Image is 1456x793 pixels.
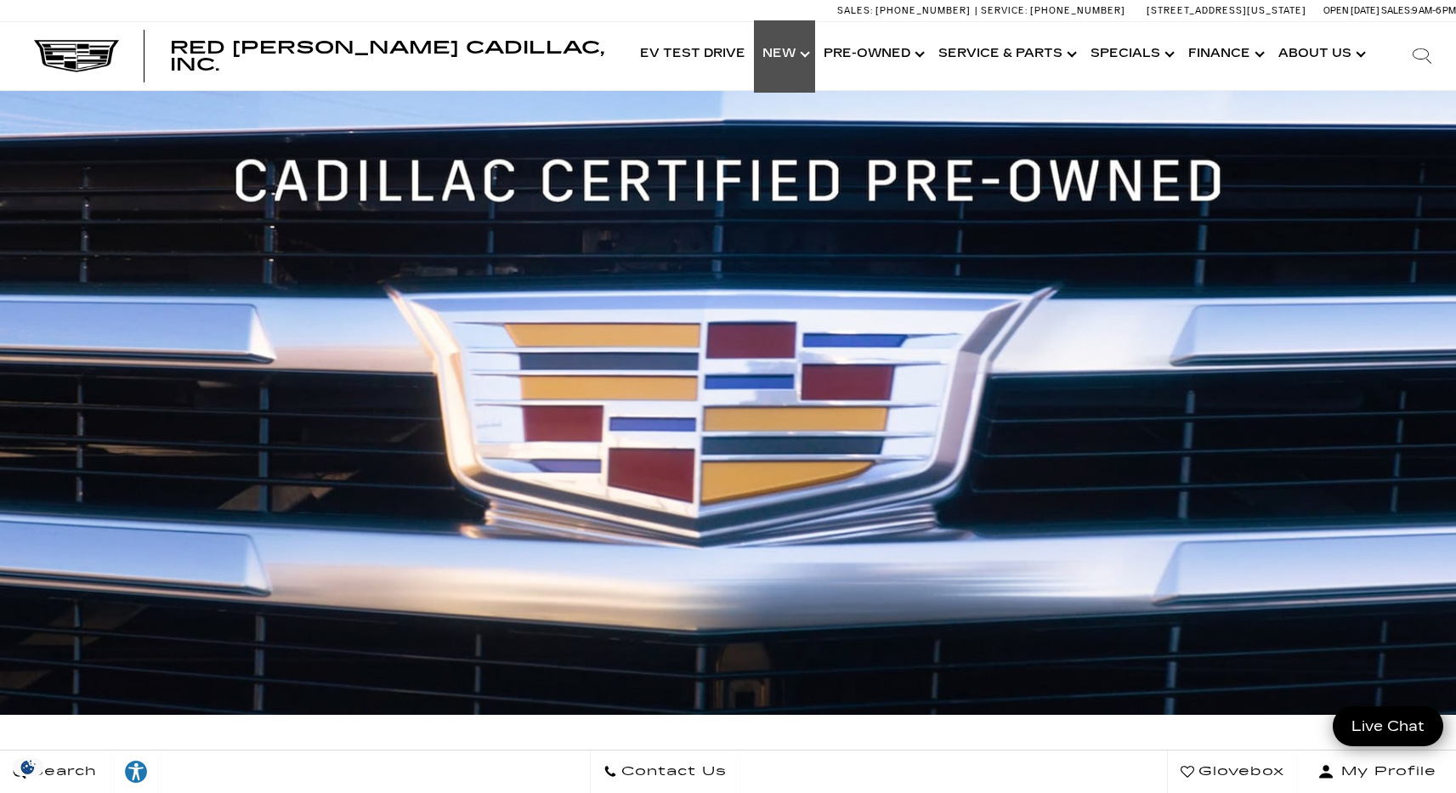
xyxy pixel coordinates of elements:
a: [STREET_ADDRESS][US_STATE] [1147,5,1306,16]
span: Contact Us [617,760,727,784]
span: Search [26,760,97,784]
a: Live Chat [1333,706,1443,746]
a: Pre-Owned [815,20,930,88]
a: Glovebox [1167,751,1298,793]
span: Red [PERSON_NAME] Cadillac, Inc. [170,37,604,75]
a: Explore your accessibility options [110,751,162,793]
a: Specials [1082,20,1180,88]
a: EV Test Drive [632,20,754,88]
img: Cadillac Dark Logo with Cadillac White Text [34,40,119,72]
span: Open [DATE] [1323,5,1380,16]
span: Sales: [837,5,873,16]
span: [PHONE_NUMBER] [1030,5,1125,16]
span: [PHONE_NUMBER] [875,5,971,16]
span: Live Chat [1343,717,1433,736]
a: Sales: [PHONE_NUMBER] [837,6,975,15]
span: 9 AM-6 PM [1412,5,1456,16]
span: Glovebox [1194,760,1284,784]
a: Contact Us [590,751,740,793]
a: Red [PERSON_NAME] Cadillac, Inc. [170,39,615,73]
span: Sales: [1381,5,1412,16]
img: Opt-Out Icon [8,758,48,776]
a: Service: [PHONE_NUMBER] [975,6,1130,15]
button: Open user profile menu [1298,751,1456,793]
span: Service: [981,5,1028,16]
a: About Us [1270,20,1371,88]
a: Finance [1180,20,1270,88]
div: Explore your accessibility options [110,759,161,785]
section: Click to Open Cookie Consent Modal [8,758,48,776]
a: New [754,20,815,88]
a: Service & Parts [930,20,1082,88]
span: My Profile [1334,760,1436,784]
